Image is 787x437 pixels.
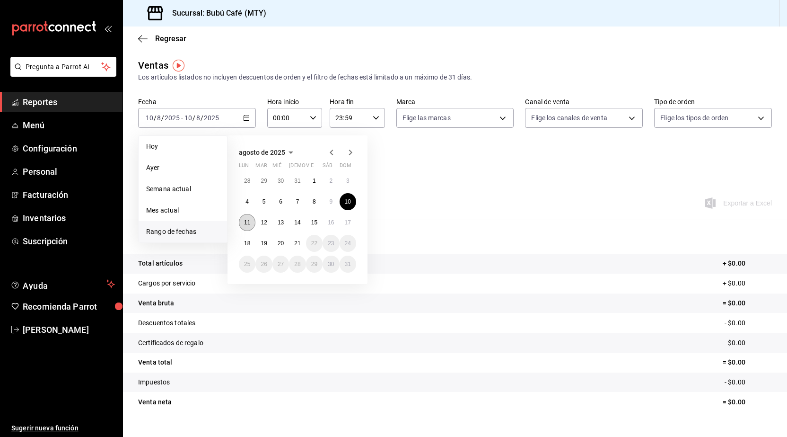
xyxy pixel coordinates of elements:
div: Los artículos listados no incluyen descuentos de orden y el filtro de fechas está limitado a un m... [138,72,772,82]
span: / [192,114,195,122]
p: Descuentos totales [138,318,195,328]
button: agosto de 2025 [239,147,297,158]
abbr: 25 de agosto de 2025 [244,261,250,268]
button: 31 de agosto de 2025 [340,256,356,273]
abbr: 29 de agosto de 2025 [311,261,317,268]
abbr: 15 de agosto de 2025 [311,219,317,226]
button: 21 de agosto de 2025 [289,235,306,252]
button: 29 de julio de 2025 [255,172,272,189]
button: Tooltip marker [173,60,184,71]
button: 28 de agosto de 2025 [289,256,306,273]
span: Inventarios [23,212,115,224]
span: Menú [23,119,115,132]
span: [PERSON_NAME] [23,323,115,336]
abbr: 6 de agosto de 2025 [279,198,282,205]
abbr: 17 de agosto de 2025 [345,219,351,226]
button: 23 de agosto de 2025 [323,235,339,252]
abbr: 5 de agosto de 2025 [262,198,266,205]
button: 8 de agosto de 2025 [306,193,323,210]
abbr: 20 de agosto de 2025 [278,240,284,247]
abbr: 31 de agosto de 2025 [345,261,351,268]
abbr: 1 de agosto de 2025 [313,178,316,184]
abbr: 9 de agosto de 2025 [329,198,332,205]
p: Resumen [138,231,772,242]
span: / [201,114,203,122]
span: Facturación [23,188,115,201]
abbr: 30 de agosto de 2025 [328,261,334,268]
p: - $0.00 [725,377,772,387]
button: 9 de agosto de 2025 [323,193,339,210]
abbr: martes [255,162,267,172]
abbr: 10 de agosto de 2025 [345,198,351,205]
input: ---- [203,114,219,122]
abbr: 18 de agosto de 2025 [244,240,250,247]
p: Total artículos [138,259,183,268]
span: Ayer [146,163,219,173]
span: Suscripción [23,235,115,248]
div: Ventas [138,58,168,72]
button: 20 de agosto de 2025 [272,235,289,252]
abbr: 28 de julio de 2025 [244,178,250,184]
button: 16 de agosto de 2025 [323,214,339,231]
p: Certificados de regalo [138,338,203,348]
button: 15 de agosto de 2025 [306,214,323,231]
button: 3 de agosto de 2025 [340,172,356,189]
a: Pregunta a Parrot AI [7,69,116,79]
span: Pregunta a Parrot AI [26,62,102,72]
span: Elige los tipos de orden [660,113,728,123]
abbr: 4 de agosto de 2025 [245,198,249,205]
button: open_drawer_menu [104,25,112,32]
span: Elige las marcas [402,113,451,123]
span: Personal [23,165,115,178]
span: Reportes [23,96,115,108]
abbr: 31 de julio de 2025 [294,178,300,184]
span: Semana actual [146,184,219,194]
span: Rango de fechas [146,227,219,237]
button: 24 de agosto de 2025 [340,235,356,252]
p: - $0.00 [725,318,772,328]
span: Regresar [155,34,186,43]
button: 30 de julio de 2025 [272,172,289,189]
button: Regresar [138,34,186,43]
p: + $0.00 [723,259,772,268]
p: Impuestos [138,377,170,387]
button: 6 de agosto de 2025 [272,193,289,210]
button: 7 de agosto de 2025 [289,193,306,210]
span: Sugerir nueva función [11,423,115,433]
label: Canal de venta [525,98,643,105]
p: Venta bruta [138,298,174,308]
button: 4 de agosto de 2025 [239,193,255,210]
abbr: 3 de agosto de 2025 [346,178,350,184]
p: = $0.00 [723,357,772,367]
button: 14 de agosto de 2025 [289,214,306,231]
button: 19 de agosto de 2025 [255,235,272,252]
input: -- [157,114,161,122]
abbr: 12 de agosto de 2025 [261,219,267,226]
abbr: sábado [323,162,332,172]
label: Hora fin [330,98,385,105]
input: -- [184,114,192,122]
span: Mes actual [146,205,219,215]
p: Cargos por servicio [138,278,196,288]
button: 30 de agosto de 2025 [323,256,339,273]
abbr: 8 de agosto de 2025 [313,198,316,205]
abbr: lunes [239,162,249,172]
abbr: 28 de agosto de 2025 [294,261,300,268]
label: Hora inicio [267,98,322,105]
button: Pregunta a Parrot AI [10,57,116,77]
span: Recomienda Parrot [23,300,115,313]
abbr: 27 de agosto de 2025 [278,261,284,268]
abbr: 24 de agosto de 2025 [345,240,351,247]
abbr: 29 de julio de 2025 [261,178,267,184]
button: 22 de agosto de 2025 [306,235,323,252]
abbr: 14 de agosto de 2025 [294,219,300,226]
button: 5 de agosto de 2025 [255,193,272,210]
abbr: 19 de agosto de 2025 [261,240,267,247]
abbr: 23 de agosto de 2025 [328,240,334,247]
abbr: 2 de agosto de 2025 [329,178,332,184]
abbr: miércoles [272,162,281,172]
label: Tipo de orden [654,98,772,105]
span: / [161,114,164,122]
label: Marca [396,98,514,105]
abbr: 13 de agosto de 2025 [278,219,284,226]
